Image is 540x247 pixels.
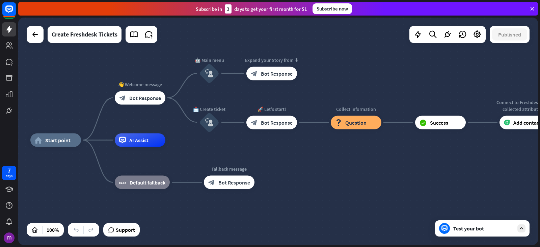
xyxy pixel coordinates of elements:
[420,119,427,126] i: block_success
[45,137,71,144] span: Start point
[251,70,258,77] i: block_bot_response
[119,179,126,186] i: block_fallback
[196,4,307,14] div: Subscribe in days to get your first month for $1
[110,81,170,88] div: 👋 Welcome message
[208,179,215,186] i: block_bot_response
[199,166,260,172] div: Fallback message
[45,224,61,235] div: 100%
[326,105,386,112] div: Collect information
[205,118,213,126] i: block_user_input
[218,179,250,186] span: Bot Response
[251,119,258,126] i: block_bot_response
[335,119,342,126] i: block_question
[313,3,352,14] div: Subscribe now
[129,137,148,144] span: AI Assist
[430,119,448,126] span: Success
[225,4,232,14] div: 3
[129,95,161,101] span: Bot Response
[241,56,302,63] div: Expand your Story from ⬇
[7,168,11,174] div: 7
[130,179,165,186] span: Default fallback
[261,119,293,126] span: Bot Response
[35,137,42,144] i: home_2
[345,119,367,126] span: Question
[119,95,126,101] i: block_bot_response
[241,105,302,112] div: 🚀 Let's start!
[6,174,12,178] div: days
[453,225,514,232] div: Test your bot
[189,56,230,63] div: 🤖 Main menu
[52,26,117,43] div: Create Freshdesk Tickets
[2,166,16,180] a: 7 days
[261,70,293,77] span: Bot Response
[5,3,26,23] button: Open LiveChat chat widget
[492,28,527,41] button: Published
[116,224,135,235] span: Support
[205,69,213,77] i: block_user_input
[189,105,230,112] div: 📩 Create ticket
